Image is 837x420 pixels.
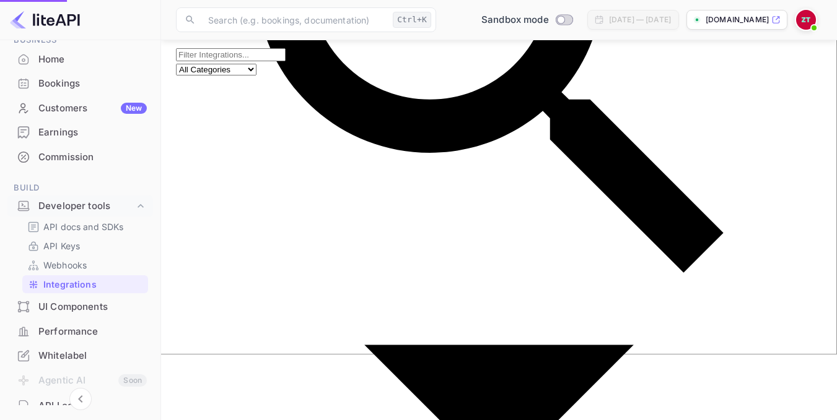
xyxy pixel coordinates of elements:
div: UI Components [7,295,153,319]
div: Customers [38,101,147,116]
div: Performance [38,325,147,339]
div: Developer tools [7,195,153,217]
a: Performance [7,320,153,343]
button: Collapse navigation [69,388,92,410]
div: Bookings [7,72,153,96]
p: [DOMAIN_NAME] [706,14,769,25]
a: Integrations [27,278,143,291]
div: Ctrl+K [393,12,431,28]
div: API docs and SDKs [22,218,148,236]
span: Business [7,33,153,47]
div: Home [7,48,153,72]
div: Whitelabel [38,349,147,363]
a: Commission [7,145,153,168]
div: Developer tools [38,199,134,213]
div: Switch to Production mode [476,13,577,27]
a: Whitelabel [7,344,153,367]
span: Build [7,181,153,195]
a: UI Components [7,295,153,318]
p: Webhooks [43,259,87,272]
span: Sandbox mode [481,13,549,27]
div: API Keys [22,237,148,255]
div: API Logs [38,399,147,413]
a: Bookings [7,72,153,95]
div: [DATE] — [DATE] [609,14,671,25]
div: Commission [7,145,153,169]
a: Webhooks [27,259,143,272]
div: Bookings [38,77,147,91]
p: API Keys [43,239,80,252]
a: CustomersNew [7,96,153,119]
a: Earnings [7,121,153,144]
div: UI Components [38,300,147,314]
a: Home [7,48,153,71]
div: CustomersNew [7,96,153,121]
a: API docs and SDKs [27,220,143,233]
p: Integrations [43,278,97,291]
a: API Logs [7,394,153,417]
a: API Keys [27,239,143,252]
div: Whitelabel [7,344,153,368]
input: Filter Integrations... [176,48,286,61]
div: Performance [7,320,153,344]
p: API docs and SDKs [43,220,124,233]
div: Commission [38,150,147,165]
div: Webhooks [22,256,148,274]
div: New [121,103,147,114]
img: LiteAPI logo [10,10,80,30]
div: Home [38,53,147,67]
input: Search (e.g. bookings, documentation) [201,7,388,32]
div: Earnings [7,121,153,145]
div: Earnings [38,126,147,140]
img: Zafer Tepe [796,10,816,30]
div: Integrations [22,275,148,293]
